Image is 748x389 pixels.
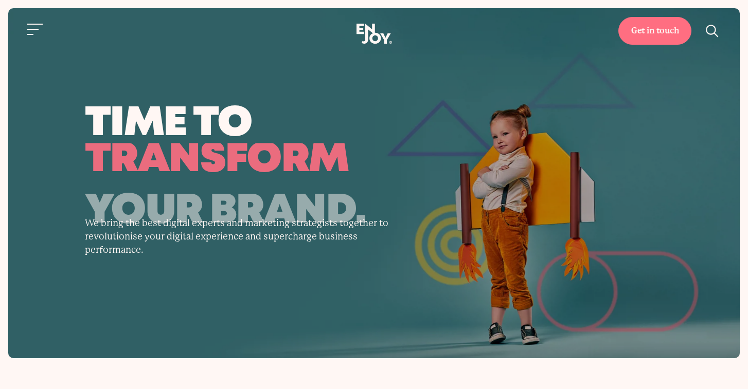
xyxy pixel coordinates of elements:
[85,216,394,256] p: We bring the best digital experts and marketing strategists together to revolutionise your digita...
[25,18,46,40] button: Site navigation
[85,110,663,138] span: time to
[85,143,349,177] span: transform
[618,17,691,45] a: Get in touch
[702,20,723,42] button: Site search
[85,197,663,226] span: your brand.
